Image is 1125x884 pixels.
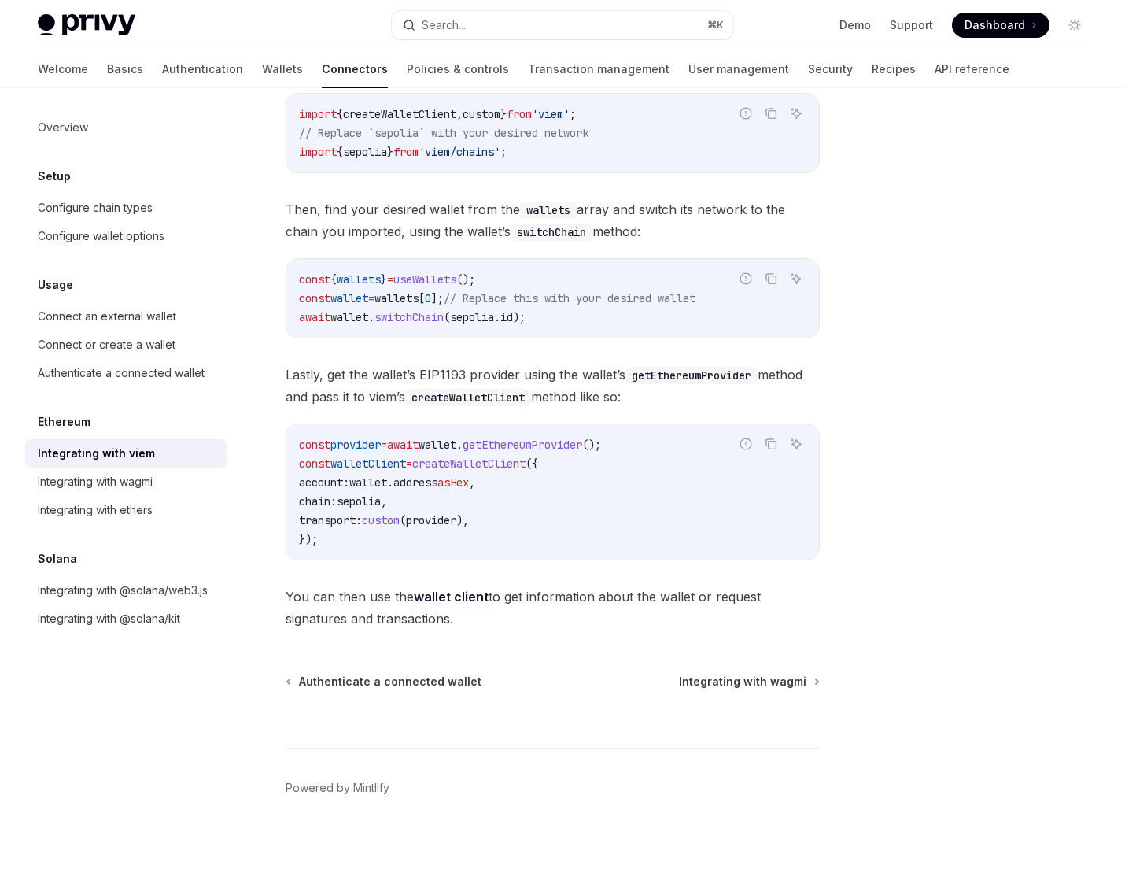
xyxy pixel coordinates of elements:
[890,17,933,33] a: Support
[520,202,577,219] code: wallets
[570,107,576,121] span: ;
[299,145,337,159] span: import
[406,457,412,471] span: =
[337,272,381,287] span: wallets
[38,198,153,217] div: Configure chain types
[469,475,475,490] span: ,
[392,11,733,39] button: Search...⌘K
[38,501,153,520] div: Integrating with ethers
[761,103,781,124] button: Copy the contents from the code block
[107,50,143,88] a: Basics
[343,107,456,121] span: createWalletClient
[965,17,1025,33] span: Dashboard
[808,50,853,88] a: Security
[400,513,406,527] span: (
[511,224,592,241] code: switchChain
[786,268,806,289] button: Ask AI
[337,494,381,509] span: sepolia
[952,13,1049,38] a: Dashboard
[25,331,227,359] a: Connect or create a wallet
[528,50,669,88] a: Transaction management
[393,475,437,490] span: address
[374,310,444,324] span: switchChain
[786,434,806,454] button: Ask AI
[419,145,500,159] span: 'viem/chains'
[463,438,582,452] span: getEthereumProvider
[299,532,318,546] span: });
[38,581,208,600] div: Integrating with @solana/web3.js
[414,589,489,605] a: wallet client
[736,268,756,289] button: Report incorrect code
[387,438,419,452] span: await
[688,50,789,88] a: User management
[38,307,176,326] div: Connect an external wallet
[532,107,570,121] span: 'viem'
[381,272,387,287] span: }
[299,272,330,287] span: const
[299,475,349,490] span: account:
[761,268,781,289] button: Copy the contents from the code block
[330,457,406,471] span: walletClient
[38,118,88,137] div: Overview
[349,475,387,490] span: wallet
[393,272,456,287] span: useWallets
[786,103,806,124] button: Ask AI
[38,364,205,383] div: Authenticate a connected wallet
[444,291,695,305] span: // Replace this with your desired wallet
[330,310,368,324] span: wallet
[25,222,227,250] a: Configure wallet options
[387,475,393,490] span: .
[286,198,820,242] span: Then, find your desired wallet from the array and switch its network to the chain you imported, u...
[500,145,507,159] span: ;
[330,291,368,305] span: wallet
[299,438,330,452] span: const
[286,364,820,408] span: Lastly, get the wallet’s EIP1193 provider using the wallet’s method and pass it to viem’s method ...
[299,107,337,121] span: import
[25,439,227,468] a: Integrating with viem
[456,272,475,287] span: ();
[299,457,330,471] span: const
[387,145,393,159] span: }
[407,50,509,88] a: Policies & controls
[456,513,469,527] span: ),
[381,494,387,509] span: ,
[1062,13,1087,38] button: Toggle dark mode
[38,472,153,491] div: Integrating with wagmi
[25,605,227,633] a: Integrating with @solana/kit
[287,674,481,690] a: Authenticate a connected wallet
[25,359,227,387] a: Authenticate a connected wallet
[162,50,243,88] a: Authentication
[872,50,916,88] a: Recipes
[25,302,227,331] a: Connect an external wallet
[839,17,871,33] a: Demo
[679,674,818,690] a: Integrating with wagmi
[513,310,526,324] span: );
[500,107,507,121] span: }
[299,310,330,324] span: await
[582,438,601,452] span: ();
[38,412,90,431] h5: Ethereum
[38,227,164,246] div: Configure wallet options
[736,434,756,454] button: Report incorrect code
[38,276,73,294] h5: Usage
[38,14,135,36] img: light logo
[507,107,532,121] span: from
[299,674,481,690] span: Authenticate a connected wallet
[286,586,820,630] span: You can then use the to get information about the wallet or request signatures and transactions.
[450,475,469,490] span: Hex
[707,19,724,31] span: ⌘ K
[330,272,337,287] span: {
[299,291,330,305] span: const
[25,113,227,142] a: Overview
[450,310,494,324] span: sepolia
[935,50,1009,88] a: API reference
[625,367,758,384] code: getEthereumProvider
[262,50,303,88] a: Wallets
[299,126,588,140] span: // Replace `sepolia` with your desired network
[38,167,71,186] h5: Setup
[431,291,444,305] span: ];
[337,107,343,121] span: {
[38,335,175,354] div: Connect or create a wallet
[405,389,531,406] code: createWalletClient
[286,780,389,796] a: Powered by Mintlify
